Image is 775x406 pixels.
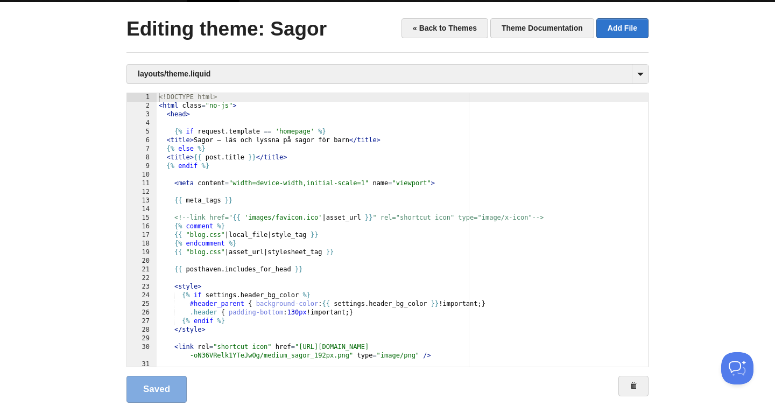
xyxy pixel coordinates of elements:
a: layouts/theme.liquid [127,65,648,83]
div: 2 [127,102,157,110]
div: 30 [127,343,157,360]
a: Saved [126,376,187,403]
div: 17 [127,231,157,240]
a: « Back to Themes [401,18,488,38]
div: 8 [127,153,157,162]
div: 19 [127,248,157,257]
div: 11 [127,179,157,188]
iframe: Help Scout Beacon - Open [721,352,753,384]
div: 1 [127,93,157,102]
a: Theme Documentation [490,18,594,38]
div: 18 [127,240,157,248]
div: 10 [127,171,157,179]
div: 3 [127,110,157,119]
div: 22 [127,274,157,283]
div: 12 [127,188,157,197]
div: 16 [127,222,157,231]
div: 25 [127,300,157,309]
div: 6 [127,136,157,145]
div: 9 [127,162,157,171]
div: 27 [127,317,157,326]
div: 26 [127,309,157,317]
div: 29 [127,334,157,343]
div: 21 [127,265,157,274]
h2: Editing theme: Sagor [126,18,649,40]
div: 15 [127,214,157,222]
div: 14 [127,205,157,214]
div: 20 [127,257,157,265]
a: Add File [596,18,649,38]
div: 7 [127,145,157,153]
div: 28 [127,326,157,334]
div: 13 [127,197,157,205]
div: 23 [127,283,157,291]
div: 4 [127,119,157,128]
div: 24 [127,291,157,300]
div: 5 [127,128,157,136]
div: 31 [127,360,157,369]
